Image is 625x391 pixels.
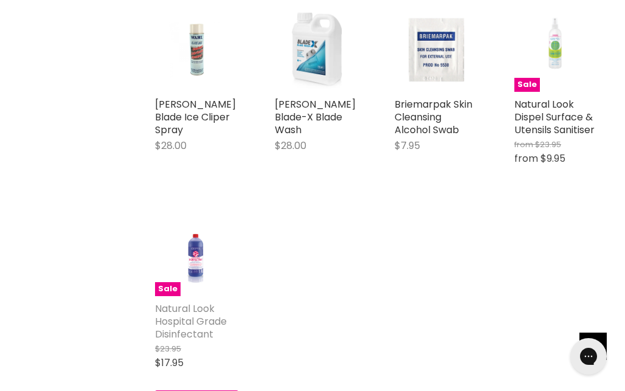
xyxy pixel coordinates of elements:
[564,334,613,379] iframe: Gorgias live chat messenger
[535,139,561,150] span: $23.95
[155,302,227,341] a: Natural Look Hospital Grade Disinfectant
[540,151,565,165] span: $9.95
[275,9,358,92] img: Wahl Blade-X Blade Wash
[155,356,184,370] span: $17.95
[395,139,420,153] span: $7.95
[155,97,236,137] a: [PERSON_NAME] Blade Ice Cliper Spray
[514,139,533,150] span: from
[514,78,540,92] span: Sale
[514,97,595,137] a: Natural Look Dispel Surface & Utensils Sanitiser
[409,9,464,92] img: Briemarpak Skin Cleansing Alcohol Swab
[169,213,224,296] img: Natural Look Hospital Grade Disinfectant
[275,97,356,137] a: [PERSON_NAME] Blade-X Blade Wash
[275,139,306,153] span: $28.00
[514,9,598,92] a: Natural Look Dispel Surface & Utensils SanitiserSale
[155,282,181,296] span: Sale
[155,213,238,296] a: Natural Look Hospital Grade DisinfectantSale
[169,9,224,92] img: Wahl Blade Ice Cliper Spray
[395,9,478,92] a: Briemarpak Skin Cleansing Alcohol Swab
[518,9,594,92] img: Natural Look Dispel Surface & Utensils Sanitiser
[155,139,187,153] span: $28.00
[514,151,538,165] span: from
[395,97,472,137] a: Briemarpak Skin Cleansing Alcohol Swab
[155,343,181,355] span: $23.95
[155,9,238,92] a: Wahl Blade Ice Cliper Spray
